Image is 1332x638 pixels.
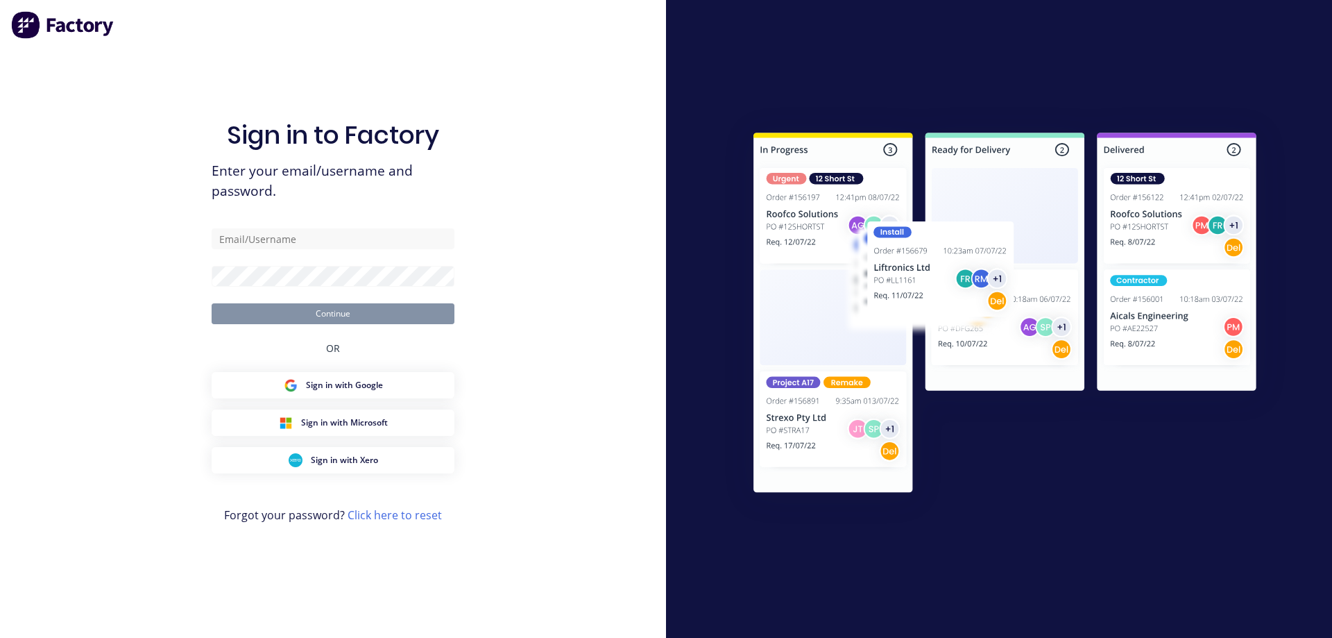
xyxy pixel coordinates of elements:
[212,447,454,473] button: Xero Sign inSign in with Xero
[306,379,383,392] span: Sign in with Google
[326,324,340,372] div: OR
[212,161,454,201] span: Enter your email/username and password.
[227,120,439,150] h1: Sign in to Factory
[212,410,454,436] button: Microsoft Sign inSign in with Microsoft
[284,378,298,392] img: Google Sign in
[311,454,378,467] span: Sign in with Xero
[224,507,442,523] span: Forgot your password?
[212,228,454,249] input: Email/Username
[301,417,388,429] span: Sign in with Microsoft
[212,303,454,324] button: Continue
[348,507,442,523] a: Click here to reset
[279,416,293,430] img: Microsoft Sign in
[11,11,115,39] img: Factory
[289,453,302,467] img: Xero Sign in
[212,372,454,398] button: Google Sign inSign in with Google
[723,105,1287,526] img: Sign in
